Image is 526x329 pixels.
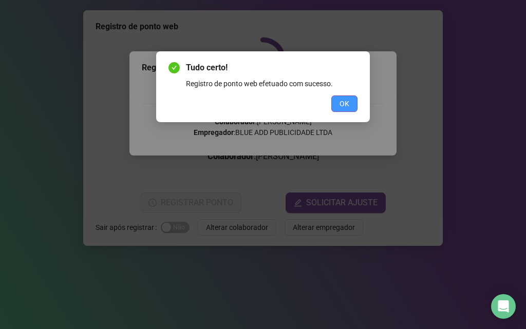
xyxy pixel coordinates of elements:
[340,98,349,109] span: OK
[331,95,358,112] button: OK
[491,294,516,319] div: Open Intercom Messenger
[186,62,358,74] span: Tudo certo!
[186,78,358,89] div: Registro de ponto web efetuado com sucesso.
[168,62,180,73] span: check-circle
